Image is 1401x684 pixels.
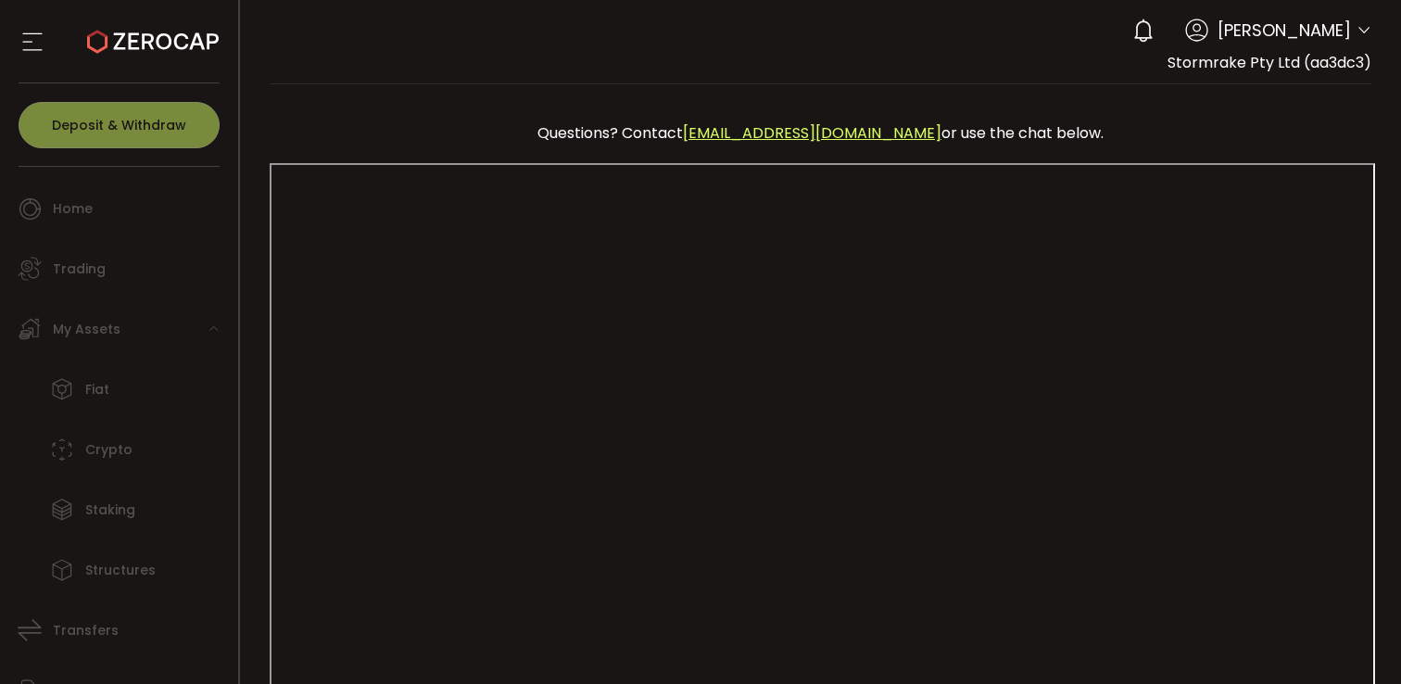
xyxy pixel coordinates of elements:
[85,497,135,524] span: Staking
[53,316,120,343] span: My Assets
[85,557,156,584] span: Structures
[683,122,941,144] a: [EMAIL_ADDRESS][DOMAIN_NAME]
[53,196,93,222] span: Home
[85,376,109,403] span: Fiat
[53,256,106,283] span: Trading
[19,102,220,148] button: Deposit & Withdraw
[1218,18,1351,43] span: [PERSON_NAME]
[1167,52,1371,73] span: Stormrake Pty Ltd (aa3dc3)
[52,119,186,132] span: Deposit & Withdraw
[85,437,133,463] span: Crypto
[53,617,119,644] span: Transfers
[279,112,1363,154] div: Questions? Contact or use the chat below.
